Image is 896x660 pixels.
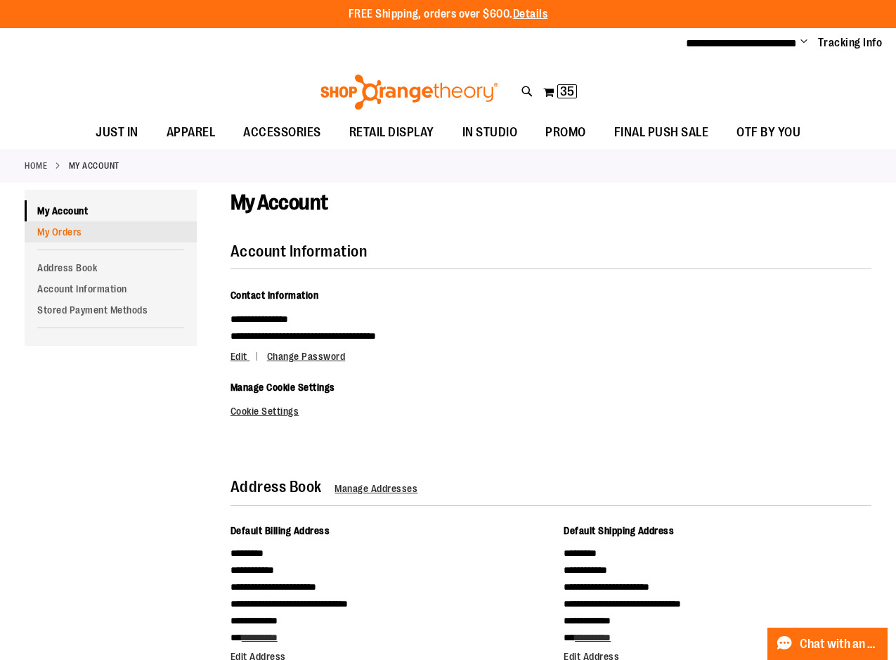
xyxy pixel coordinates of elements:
a: Tracking Info [818,35,883,51]
span: Contact Information [231,290,319,301]
span: My Account [231,190,328,214]
span: APPAREL [167,117,216,148]
a: Stored Payment Methods [25,299,197,321]
a: Details [513,8,548,20]
a: APPAREL [152,117,230,149]
p: FREE Shipping, orders over $600. [349,6,548,22]
a: Account Information [25,278,197,299]
a: Address Book [25,257,197,278]
a: FINAL PUSH SALE [600,117,723,149]
a: OTF BY YOU [722,117,814,149]
button: Chat with an Expert [767,628,888,660]
span: Edit [231,351,247,362]
span: ACCESSORIES [243,117,321,148]
span: RETAIL DISPLAY [349,117,434,148]
img: Shop Orangetheory [318,75,500,110]
span: IN STUDIO [462,117,518,148]
a: My Orders [25,221,197,242]
a: ACCESSORIES [229,117,335,149]
button: Account menu [800,36,807,50]
span: Manage Cookie Settings [231,382,335,393]
span: Default Billing Address [231,525,330,536]
a: Change Password [267,351,346,362]
a: Manage Addresses [335,483,417,494]
strong: Account Information [231,242,368,260]
a: RETAIL DISPLAY [335,117,448,149]
a: IN STUDIO [448,117,532,149]
a: Home [25,160,47,172]
span: JUST IN [96,117,138,148]
span: Default Shipping Address [564,525,674,536]
a: PROMO [531,117,600,149]
span: FINAL PUSH SALE [614,117,709,148]
span: Chat with an Expert [800,638,879,651]
a: Cookie Settings [231,406,299,417]
a: My Account [25,200,197,221]
span: PROMO [545,117,586,148]
a: JUST IN [82,117,152,149]
a: Edit [231,351,265,362]
strong: My Account [69,160,119,172]
span: OTF BY YOU [736,117,800,148]
strong: Address Book [231,478,322,496]
span: 35 [560,84,574,98]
